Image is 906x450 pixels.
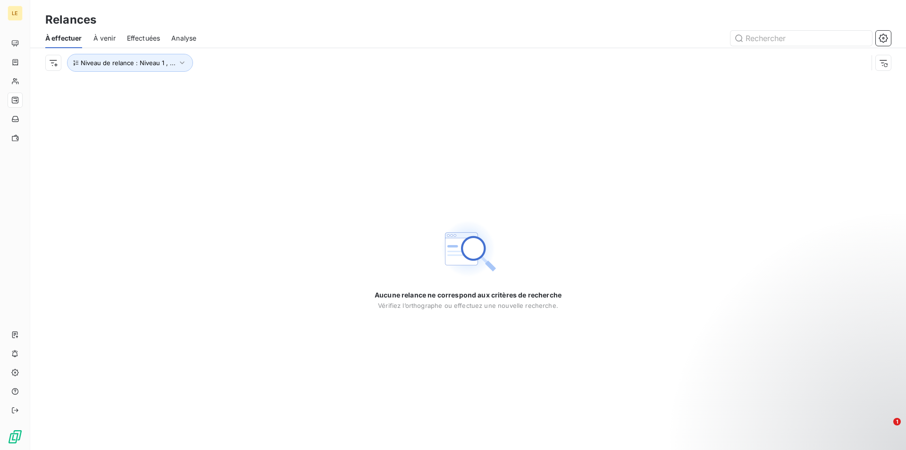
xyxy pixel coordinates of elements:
input: Rechercher [730,31,872,46]
span: Niveau de relance : Niveau 1 , ... [81,59,176,67]
h3: Relances [45,11,96,28]
div: LE [8,6,23,21]
span: Vérifiez l’orthographe ou effectuez une nouvelle recherche. [378,302,558,309]
span: 1 [893,418,901,425]
img: Empty state [438,219,498,279]
iframe: Intercom live chat [874,418,897,441]
button: Niveau de relance : Niveau 1 , ... [67,54,193,72]
span: Analyse [171,34,196,43]
span: À venir [93,34,116,43]
span: Aucune relance ne correspond aux critères de recherche [375,290,562,300]
img: Logo LeanPay [8,429,23,444]
span: Effectuées [127,34,160,43]
span: À effectuer [45,34,82,43]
